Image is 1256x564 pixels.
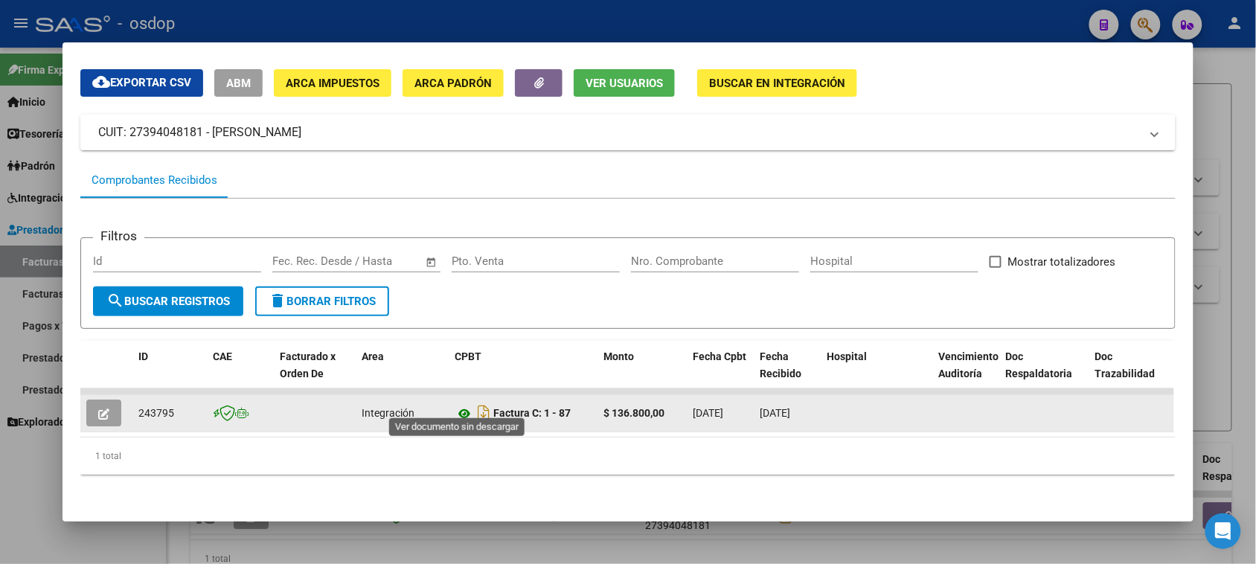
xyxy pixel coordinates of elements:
[92,73,110,91] mat-icon: cloud_download
[709,77,845,90] span: Buscar en Integración
[586,77,663,90] span: Ver Usuarios
[226,77,251,90] span: ABM
[693,350,746,362] span: Fecha Cpbt
[214,69,263,97] button: ABM
[80,69,203,97] button: Exportar CSV
[414,77,492,90] span: ARCA Padrón
[493,408,571,420] strong: Factura C: 1 - 87
[286,77,379,90] span: ARCA Impuestos
[98,124,1139,141] mat-panel-title: CUIT: 27394048181 - [PERSON_NAME]
[356,341,449,406] datatable-header-cell: Area
[346,254,418,268] input: Fecha fin
[1095,350,1155,379] span: Doc Trazabilidad
[1205,513,1241,549] div: Open Intercom Messenger
[280,350,336,379] span: Facturado x Orden De
[274,341,356,406] datatable-header-cell: Facturado x Orden De
[449,341,597,406] datatable-header-cell: CPBT
[1007,253,1115,271] span: Mostrar totalizadores
[207,341,274,406] datatable-header-cell: CAE
[760,407,790,419] span: [DATE]
[821,341,932,406] datatable-header-cell: Hospital
[687,341,754,406] datatable-header-cell: Fecha Cpbt
[754,341,821,406] datatable-header-cell: Fecha Recibido
[932,341,999,406] datatable-header-cell: Vencimiento Auditoría
[92,76,191,89] span: Exportar CSV
[269,295,376,308] span: Borrar Filtros
[938,350,999,379] span: Vencimiento Auditoría
[603,407,664,419] strong: $ 136.800,00
[597,341,687,406] datatable-header-cell: Monto
[138,350,148,362] span: ID
[93,226,144,246] h3: Filtros
[272,254,333,268] input: Fecha inicio
[255,286,389,316] button: Borrar Filtros
[80,438,1175,475] div: 1 total
[1089,341,1178,406] datatable-header-cell: Doc Trazabilidad
[423,254,440,271] button: Open calendar
[827,350,867,362] span: Hospital
[574,69,675,97] button: Ver Usuarios
[999,341,1089,406] datatable-header-cell: Doc Respaldatoria
[132,341,207,406] datatable-header-cell: ID
[274,69,391,97] button: ARCA Impuestos
[693,407,723,419] span: [DATE]
[92,172,217,189] div: Comprobantes Recibidos
[269,292,286,310] mat-icon: delete
[603,350,634,362] span: Monto
[138,407,174,419] span: 243795
[697,69,857,97] button: Buscar en Integración
[403,69,504,97] button: ARCA Padrón
[106,292,124,310] mat-icon: search
[760,350,801,379] span: Fecha Recibido
[1005,350,1072,379] span: Doc Respaldatoria
[455,350,481,362] span: CPBT
[362,407,414,419] span: Integración
[80,115,1175,150] mat-expansion-panel-header: CUIT: 27394048181 - [PERSON_NAME]
[106,295,230,308] span: Buscar Registros
[93,286,243,316] button: Buscar Registros
[474,401,493,425] i: Descargar documento
[362,350,384,362] span: Area
[213,350,232,362] span: CAE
